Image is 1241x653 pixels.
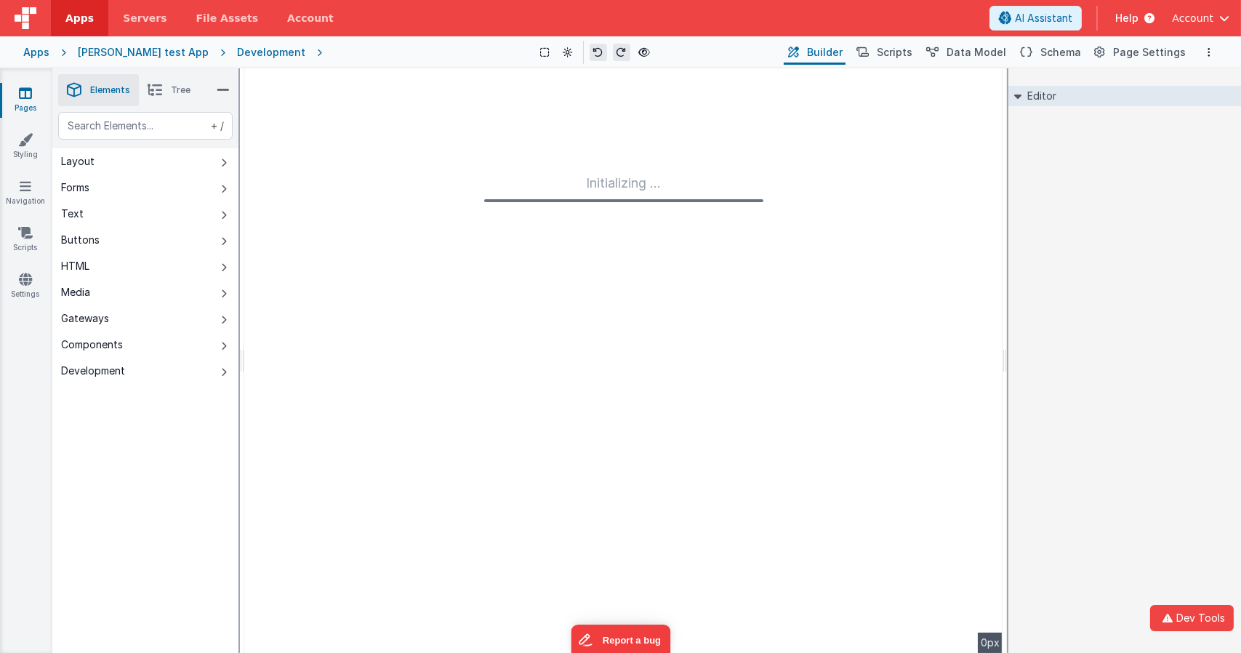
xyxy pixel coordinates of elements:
[1021,86,1056,106] h2: Editor
[807,45,843,60] span: Builder
[52,305,238,332] button: Gateways
[1200,44,1218,61] button: Options
[171,84,190,96] span: Tree
[61,233,100,247] div: Buttons
[784,40,846,65] button: Builder
[877,45,912,60] span: Scripts
[1015,11,1072,25] span: AI Assistant
[52,279,238,305] button: Media
[78,45,209,60] div: [PERSON_NAME] test App
[58,112,233,140] input: Search Elements...
[1040,45,1081,60] span: Schema
[1115,11,1138,25] span: Help
[52,332,238,358] button: Components
[244,68,1003,653] div: -->
[978,633,1003,653] div: 0px
[52,175,238,201] button: Forms
[123,11,166,25] span: Servers
[90,84,130,96] span: Elements
[65,11,94,25] span: Apps
[1113,45,1186,60] span: Page Settings
[52,358,238,384] button: Development
[237,45,305,60] div: Development
[947,45,1006,60] span: Data Model
[484,173,763,202] div: Initializing ...
[61,311,109,326] div: Gateways
[61,180,89,195] div: Forms
[61,154,95,169] div: Layout
[61,337,123,352] div: Components
[851,40,915,65] button: Scripts
[1172,11,1213,25] span: Account
[23,45,49,60] div: Apps
[989,6,1082,31] button: AI Assistant
[61,259,89,273] div: HTML
[52,227,238,253] button: Buttons
[52,201,238,227] button: Text
[52,253,238,279] button: HTML
[52,148,238,175] button: Layout
[208,112,224,140] span: + /
[61,207,84,221] div: Text
[61,364,125,378] div: Development
[1015,40,1084,65] button: Schema
[1090,40,1189,65] button: Page Settings
[61,285,90,300] div: Media
[1172,11,1229,25] button: Account
[196,11,259,25] span: File Assets
[921,40,1009,65] button: Data Model
[1150,605,1234,631] button: Dev Tools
